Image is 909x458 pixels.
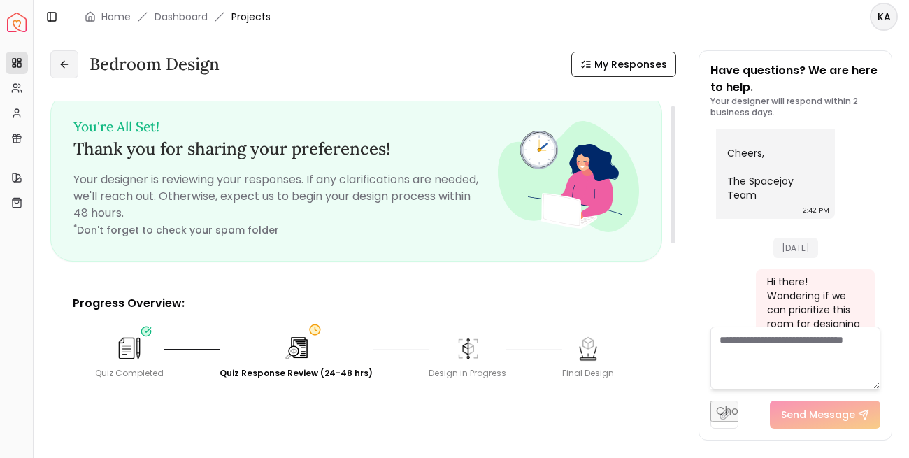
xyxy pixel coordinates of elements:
div: Final Design [562,368,614,379]
img: Quiz Completed [115,334,143,362]
div: Quiz Response Review (24-48 hrs) [220,368,373,379]
img: Fun quiz review - image [498,121,639,231]
div: Design in Progress [429,368,506,379]
p: Have questions? We are here to help. [710,62,880,96]
span: KA [871,4,896,29]
nav: breadcrumb [85,10,271,24]
a: Spacejoy [7,13,27,32]
span: My Responses [594,57,667,71]
img: Spacejoy Logo [7,13,27,32]
span: Projects [231,10,271,24]
button: My Responses [571,52,676,77]
div: 2:42 PM [803,203,829,217]
div: Hi there! Wondering if we can prioritize this room for designing out of my projects? [767,275,861,359]
img: Quiz Response Review (24-48 hrs) [281,333,312,364]
p: Progress Overview: [73,295,640,312]
small: You're All Set! [73,118,159,135]
a: Dashboard [155,10,208,24]
p: Your designer will respond within 2 business days. [710,96,880,118]
h3: Thank you for sharing your preferences! [73,115,498,160]
div: Quiz Completed [95,368,164,379]
span: [DATE] [773,238,818,258]
p: Your designer is reviewing your responses. If any clarifications are needed, we'll reach out. Oth... [73,171,498,222]
a: Home [101,10,131,24]
small: Don't forget to check your spam folder [73,223,279,237]
h3: Bedroom design [90,53,220,76]
img: Final Design [574,334,602,362]
img: Design in Progress [454,334,482,362]
button: KA [870,3,898,31]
